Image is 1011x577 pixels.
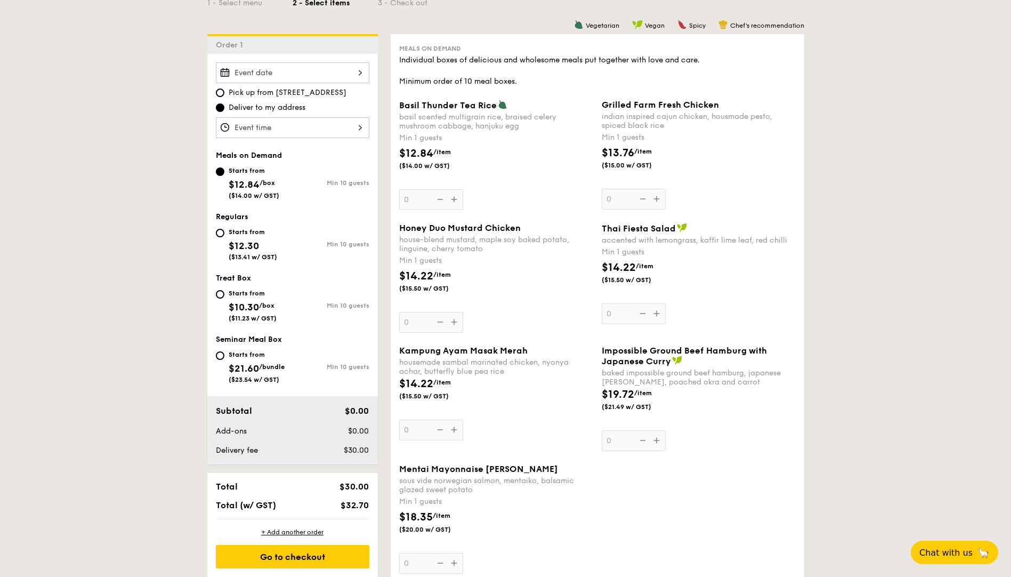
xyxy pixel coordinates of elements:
[602,247,796,258] div: Min 1 guests
[216,89,224,97] input: Pick up from [STREET_ADDRESS]
[602,100,719,110] span: Grilled Farm Fresh Chicken
[229,179,260,190] span: $12.84
[433,512,450,519] span: /item
[216,482,238,492] span: Total
[399,255,593,266] div: Min 1 guests
[399,358,593,376] div: housemade sambal marinated chicken, nyonya achar, butterfly blue pea rice
[229,166,279,175] div: Starts from
[399,235,593,253] div: house-blend mustard, maple soy baked potato, linguine, cherry tomato
[636,262,653,270] span: /item
[216,62,369,83] input: Event date
[399,270,433,283] span: $14.22
[498,100,507,109] img: icon-vegetarian.fe4039eb.svg
[229,315,277,322] span: ($11.23 w/ GST)
[399,392,472,400] span: ($15.50 w/ GST)
[399,133,593,143] div: Min 1 guests
[216,117,369,138] input: Event time
[293,363,369,371] div: Min 10 guests
[602,147,634,159] span: $13.76
[977,547,990,559] span: 🦙
[216,167,224,176] input: Starts from$12.84/box($14.00 w/ GST)Min 10 guests
[229,363,259,374] span: $21.60
[341,500,369,510] span: $32.70
[632,20,643,29] img: icon-vegan.f8ff3823.svg
[602,236,796,245] div: accented with lemongrass, kaffir lime leaf, red chilli
[399,496,593,507] div: Min 1 guests
[399,464,558,474] span: Mentai Mayonnaise [PERSON_NAME]
[260,179,275,187] span: /box
[602,403,674,411] span: ($21.49 w/ GST)
[634,389,652,397] span: /item
[602,132,796,143] div: Min 1 guests
[602,112,796,130] div: indian inspired cajun chicken, housmade pesto, spiced black rice
[216,41,247,50] span: Order 1
[399,100,497,110] span: Basil Thunder Tea Rice
[345,406,369,416] span: $0.00
[216,274,251,283] span: Treat Box
[259,302,274,309] span: /box
[677,20,687,29] img: icon-spicy.37a8142b.svg
[911,541,998,564] button: Chat with us🦙
[634,148,652,155] span: /item
[339,482,369,492] span: $30.00
[399,511,433,524] span: $18.35
[216,335,282,344] span: Seminar Meal Box
[229,192,279,199] span: ($14.00 w/ GST)
[399,55,796,87] div: Individual boxes of delicious and wholesome meals put together with love and care. Minimum order ...
[645,22,665,29] span: Vegan
[689,22,706,29] span: Spicy
[433,271,451,278] span: /item
[216,528,369,536] div: + Add another order
[602,161,674,170] span: ($15.00 w/ GST)
[229,350,285,359] div: Starts from
[229,253,277,261] span: ($13.41 w/ GST)
[229,228,277,236] div: Starts from
[348,427,369,436] span: $0.00
[216,212,248,221] span: Regulars
[229,376,279,383] span: ($23.54 w/ GST)
[730,22,804,29] span: Chef's recommendation
[677,223,688,233] img: icon-vegan.f8ff3823.svg
[399,284,472,293] span: ($15.50 w/ GST)
[602,388,634,401] span: $19.72
[216,427,247,436] span: Add-ons
[293,302,369,309] div: Min 10 guests
[344,446,369,455] span: $30.00
[216,151,282,160] span: Meals on Demand
[602,223,676,234] span: Thai Fiesta Salad
[399,147,433,160] span: $12.84
[399,378,433,390] span: $14.22
[399,476,593,494] div: sous vide norwegian salmon, mentaiko, balsamic glazed sweet potato
[216,229,224,237] input: Starts from$12.30($13.41 w/ GST)Min 10 guests
[399,346,528,356] span: Kampung Ayam Masak Merah
[586,22,619,29] span: Vegetarian
[229,301,259,313] span: $10.30
[399,525,472,534] span: ($20.00 w/ GST)
[229,240,259,252] span: $12.30
[216,290,224,299] input: Starts from$10.30/box($11.23 w/ GST)Min 10 guests
[216,500,276,510] span: Total (w/ GST)
[919,548,973,558] span: Chat with us
[229,87,346,98] span: Pick up from [STREET_ADDRESS]
[602,261,636,274] span: $14.22
[259,363,285,371] span: /bundle
[216,446,258,455] span: Delivery fee
[216,103,224,112] input: Deliver to my address
[574,20,584,29] img: icon-vegetarian.fe4039eb.svg
[433,148,451,156] span: /item
[602,368,796,387] div: baked impossible ground beef hamburg, japanese [PERSON_NAME], poached okra and carrot
[216,351,224,360] input: Starts from$21.60/bundle($23.54 w/ GST)Min 10 guests
[216,406,252,416] span: Subtotal
[293,241,369,248] div: Min 10 guests
[229,102,305,113] span: Deliver to my address
[293,179,369,187] div: Min 10 guests
[602,276,674,284] span: ($15.50 w/ GST)
[602,346,767,366] span: Impossible Ground Beef Hamburg with Japanese Curry
[399,45,461,52] span: Meals on Demand
[672,356,683,365] img: icon-vegan.f8ff3823.svg
[399,162,472,170] span: ($14.00 w/ GST)
[399,223,521,233] span: Honey Duo Mustard Chicken
[229,289,277,298] div: Starts from
[399,113,593,131] div: basil scented multigrain rice, braised celery mushroom cabbage, hanjuku egg
[216,545,369,568] div: Go to checkout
